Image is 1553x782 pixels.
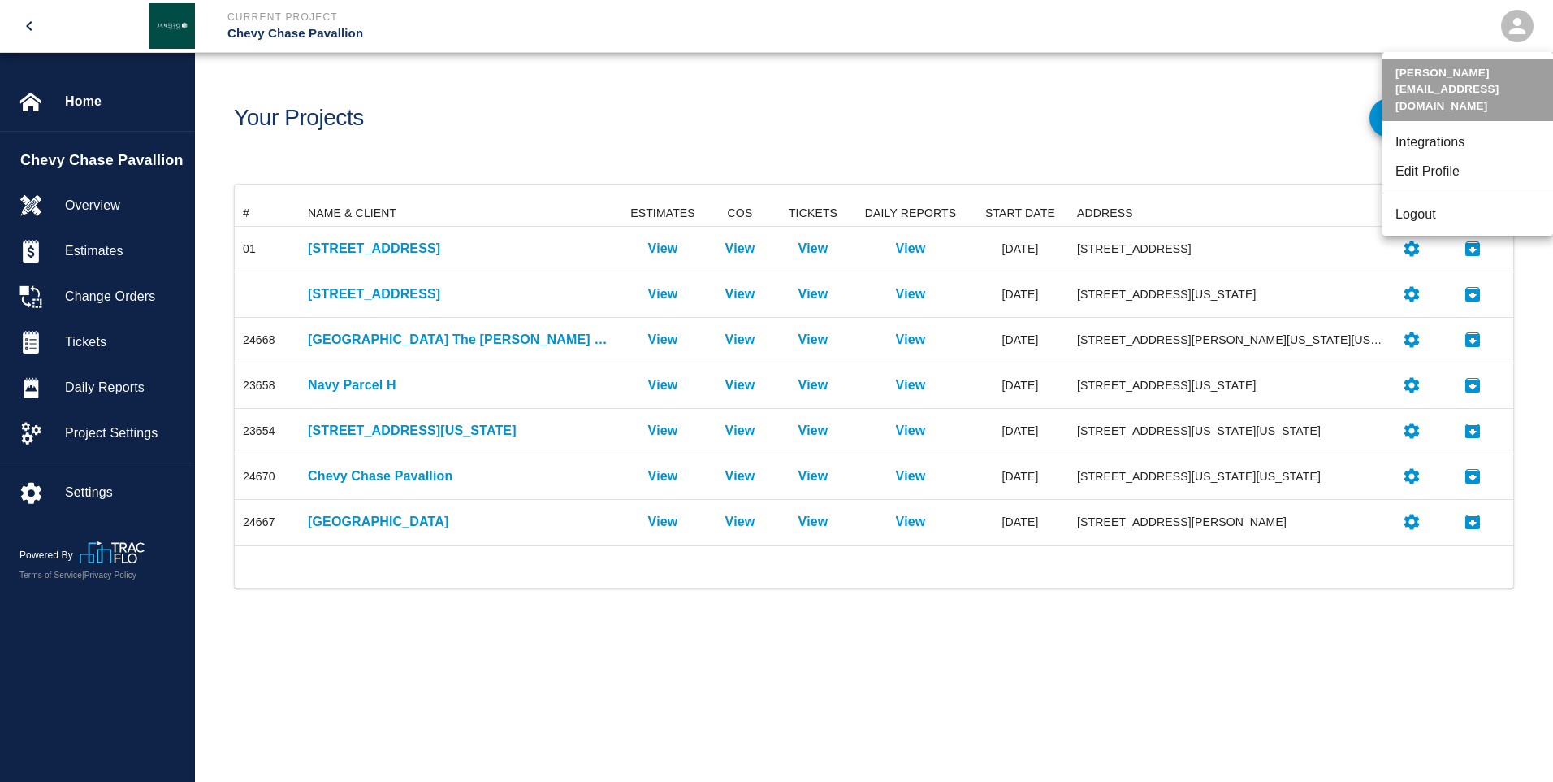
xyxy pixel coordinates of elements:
iframe: Chat Widget [1472,704,1553,782]
strong: [EMAIL_ADDRESS][DOMAIN_NAME] [1395,83,1499,111]
li: Integrations [1382,128,1553,157]
li: Edit Profile [1382,157,1553,186]
strong: [PERSON_NAME] [1395,67,1490,79]
li: Logout [1382,200,1553,229]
